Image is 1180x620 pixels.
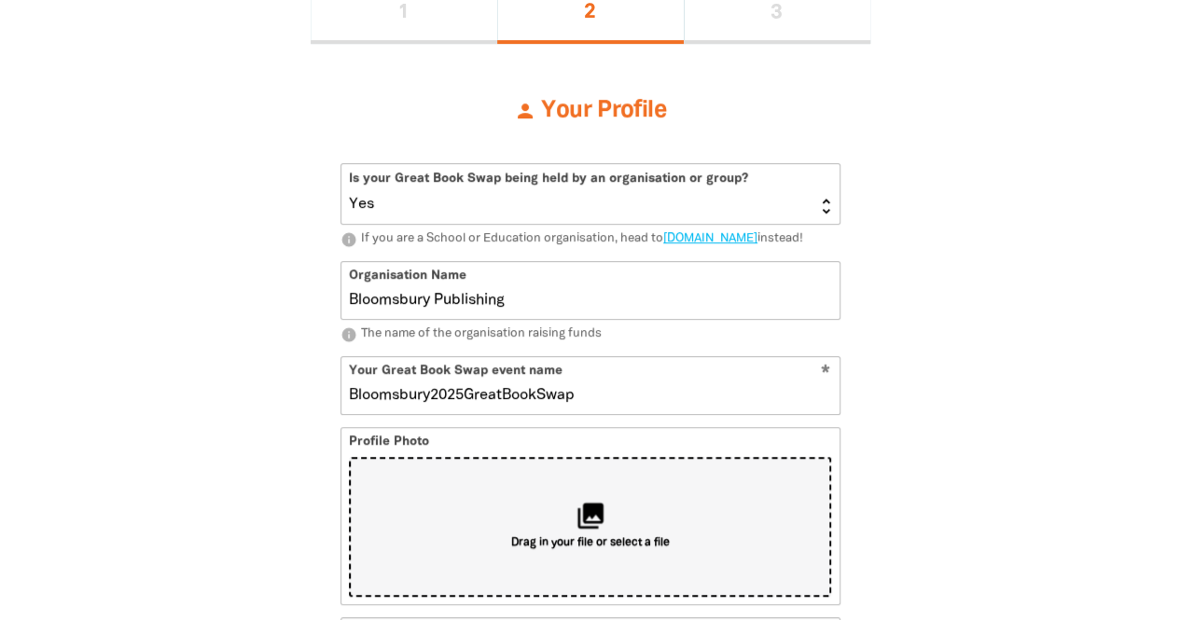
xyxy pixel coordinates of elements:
[340,326,357,343] i: info
[511,535,670,551] span: Drag in your file or select a file
[663,233,757,244] a: [DOMAIN_NAME]
[361,230,803,249] div: If you are a School or Education organisation, head to instead!
[575,501,605,531] i: collections
[340,325,840,344] p: The name of the organisation raising funds
[514,100,536,122] i: person
[340,74,840,148] h3: Your Profile
[341,357,840,414] input: eg. Milikapiti School's Great Book Swap!
[340,231,357,248] i: info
